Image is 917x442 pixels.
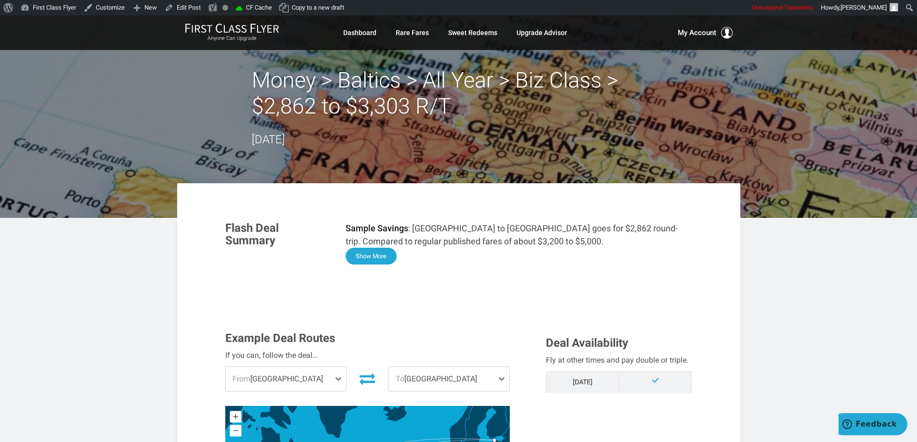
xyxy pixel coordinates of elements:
[185,35,279,42] small: Anyone Can Upgrade
[678,27,733,38] button: My Account
[752,4,814,11] span: Unsuspend Transients
[354,368,381,389] button: Invert Route Direction
[225,331,335,345] span: Example Deal Routes
[225,222,331,247] h3: Flash Deal Summary
[185,23,279,42] a: First Class FlyerAnyone Can Upgrade
[346,222,692,248] p: : [GEOGRAPHIC_DATA] to [GEOGRAPHIC_DATA] goes for $2,862 round-trip. Compared to regular publishe...
[546,371,619,392] td: [DATE]
[346,248,397,265] button: Show More
[546,354,692,366] div: Fly at other times and pay double or triple.
[396,374,404,383] span: To
[346,223,408,233] strong: Sample Savings
[388,367,509,391] span: [GEOGRAPHIC_DATA]
[383,405,407,421] path: Iceland
[396,24,429,41] a: Rare Fares
[232,374,250,383] span: From
[343,24,376,41] a: Dashboard
[517,24,567,41] a: Upgrade Advisor
[226,367,347,391] span: [GEOGRAPHIC_DATA]
[252,133,285,146] time: [DATE]
[546,336,628,350] span: Deal Availability
[678,27,716,38] span: My Account
[839,413,907,437] iframe: Opens a widget where you can find more information
[225,349,510,362] div: If you can, follow the deal…
[448,24,497,41] a: Sweet Redeems
[485,383,509,439] path: Finland
[840,4,887,11] span: [PERSON_NAME]
[185,23,279,33] img: First Class Flyer
[252,67,666,119] h2: Money > Baltics > All Year > Biz Class > $2,862 to $3,303 R/T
